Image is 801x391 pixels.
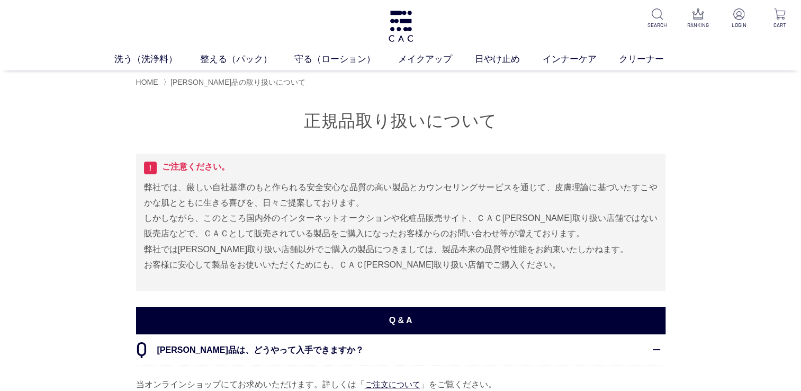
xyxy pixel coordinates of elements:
a: CART [767,8,793,29]
p: LOGIN [726,21,752,29]
a: LOGIN [726,8,752,29]
span: [PERSON_NAME]品の取り扱いについて [170,78,305,86]
a: ご注文について [365,380,420,389]
a: SEARCH [644,8,670,29]
a: 日やけ止め [475,52,543,66]
p: SEARCH [644,21,670,29]
h2: Q & A [136,307,665,334]
dt: [PERSON_NAME]品は、どうやって入手できますか？ [136,334,665,366]
p: CART [767,21,793,29]
li: 〉 [163,77,308,87]
a: クリーナー [619,52,687,66]
a: 整える（パック） [200,52,295,66]
p: 弊社では、厳しい自社基準のもと作られる安全安心な品質の高い製品とカウンセリングサービスを通じて、皮膚理論に基づいたすこやかな肌とともに生きる喜びを、日々ご提案しております。 しかしながら、このと... [144,180,658,273]
h1: 正規品取り扱いについて [136,110,665,132]
span: ! [144,162,157,174]
p: RANKING [685,21,711,29]
a: HOME [136,78,158,86]
a: インナーケア [543,52,619,66]
img: logo [387,11,415,42]
a: 洗う（洗浄料） [114,52,200,66]
a: メイクアップ [398,52,475,66]
a: 守る（ローション） [294,52,398,66]
a: RANKING [685,8,711,29]
p: ご注意ください。 [144,162,658,174]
